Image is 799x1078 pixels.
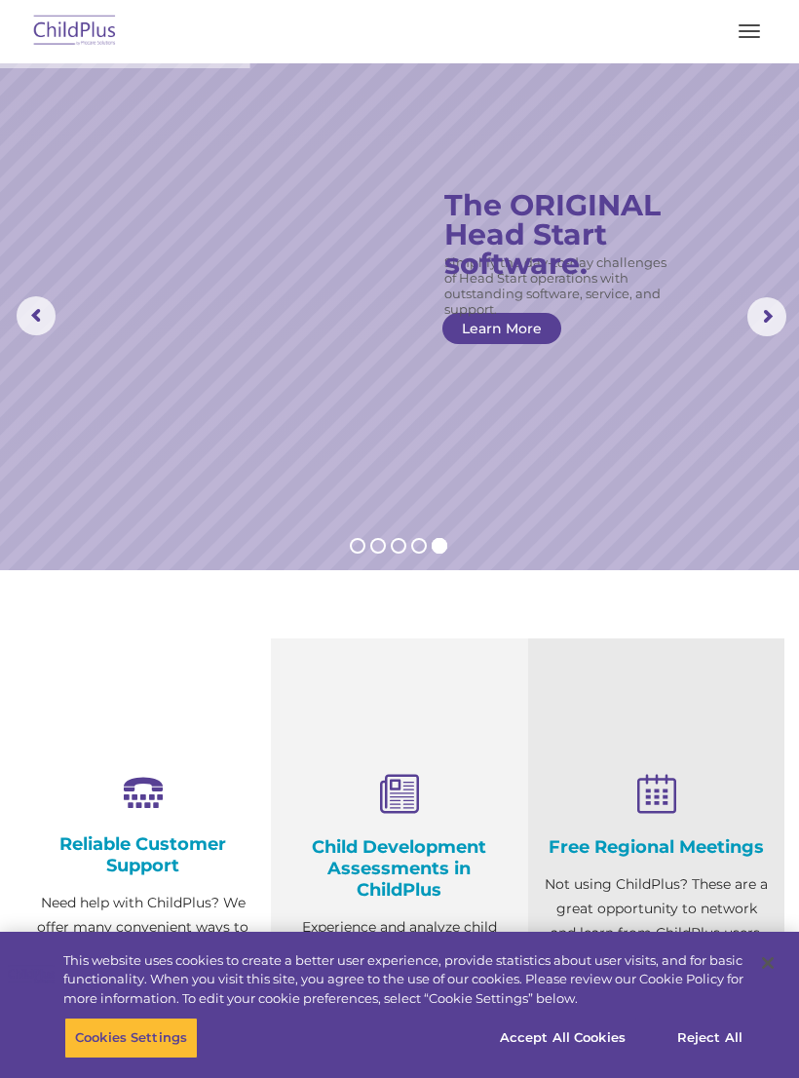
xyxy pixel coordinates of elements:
[543,836,770,858] h4: Free Regional Meetings
[649,1018,771,1059] button: Reject All
[63,951,743,1009] div: This website uses cookies to create a better user experience, provide statistics about user visit...
[29,9,121,55] img: ChildPlus by Procare Solutions
[285,915,513,1061] p: Experience and analyze child assessments and Head Start data management in one system with zero c...
[746,942,789,984] button: Close
[64,1018,198,1059] button: Cookies Settings
[29,833,256,876] h4: Reliable Customer Support
[543,872,770,994] p: Not using ChildPlus? These are a great opportunity to network and learn from ChildPlus users. Fin...
[489,1018,636,1059] button: Accept All Cookies
[442,313,561,344] a: Learn More
[285,836,513,901] h4: Child Development Assessments in ChildPlus
[444,191,693,279] rs-layer: The ORIGINAL Head Start software.
[444,254,677,317] rs-layer: Simplify the day-to-day challenges of Head Start operations with outstanding software, service, a...
[29,891,256,1061] p: Need help with ChildPlus? We offer many convenient ways to contact our amazing Customer Support r...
